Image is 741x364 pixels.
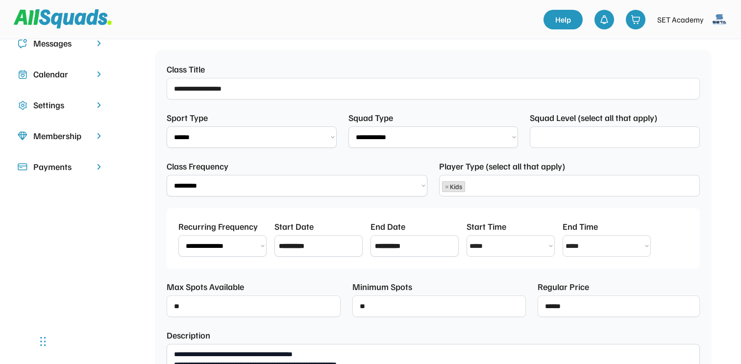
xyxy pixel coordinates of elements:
[442,181,465,192] li: Kids
[18,162,27,172] img: Icon%20%2815%29.svg
[352,280,412,293] div: Minimum Spots
[370,220,405,233] div: End Date
[33,160,88,173] div: Payments
[167,280,244,293] div: Max Spots Available
[14,9,112,28] img: Squad%20Logo.svg
[18,70,27,79] img: Icon%20copy%207.svg
[94,100,104,110] img: chevron-right.svg
[33,98,88,112] div: Settings
[657,14,704,25] div: SET Academy
[167,63,205,76] div: Class Title
[167,111,221,124] div: Sport Type
[530,111,657,124] div: Squad Level (select all that apply)
[538,280,589,293] div: Regular Price
[94,70,104,79] img: chevron-right.svg
[631,15,641,24] img: shopping-cart-01%20%281%29.svg
[167,160,228,173] div: Class Frequency
[445,183,449,190] span: ×
[18,39,27,49] img: Icon%20copy%205.svg
[710,10,729,29] img: SETA%20new%20logo%20blue.png
[167,329,210,342] div: Description
[439,160,565,173] div: Player Type (select all that apply)
[178,220,258,233] div: Recurring Frequency
[33,129,88,143] div: Membership
[563,220,598,233] div: End Time
[33,68,88,81] div: Calendar
[348,111,402,124] div: Squad Type
[94,131,104,141] img: chevron-right.svg
[18,100,27,110] img: Icon%20copy%2016.svg
[599,15,609,24] img: bell-03%20%281%29.svg
[274,220,314,233] div: Start Date
[18,131,27,141] img: Icon%20copy%208.svg
[94,39,104,48] img: chevron-right.svg
[543,10,583,29] a: Help
[467,220,506,233] div: Start Time
[94,162,104,171] img: chevron-right.svg
[33,37,88,50] div: Messages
